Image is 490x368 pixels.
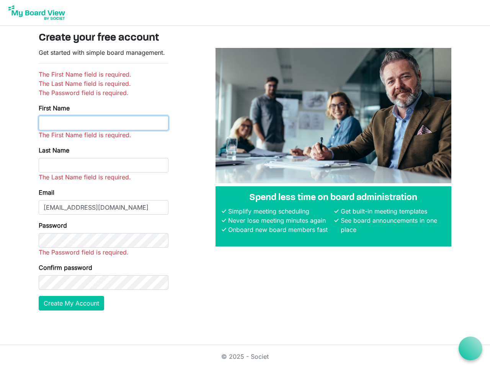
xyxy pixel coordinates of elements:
img: My Board View Logo [6,3,67,22]
a: © 2025 - Societ [221,353,269,360]
button: Create My Account [39,296,104,310]
li: Onboard new board members fast [226,225,333,234]
li: The Last Name field is required. [39,79,168,88]
label: Email [39,188,54,197]
li: The Password field is required. [39,88,168,97]
label: Last Name [39,146,69,155]
li: See board announcements in one place [339,216,445,234]
span: The First Name field is required. [39,131,131,139]
label: First Name [39,103,70,113]
img: A photograph of board members sitting at a table [216,48,451,183]
span: Get started with simple board management. [39,49,165,56]
label: Password [39,221,67,230]
label: Confirm password [39,263,92,272]
li: The First Name field is required. [39,70,168,79]
h4: Spend less time on board administration [222,192,445,204]
li: Get built-in meeting templates [339,207,445,216]
li: Never lose meeting minutes again [226,216,333,225]
span: The Password field is required. [39,248,129,256]
h3: Create your free account [39,32,451,45]
span: The Last Name field is required. [39,173,131,181]
li: Simplify meeting scheduling [226,207,333,216]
